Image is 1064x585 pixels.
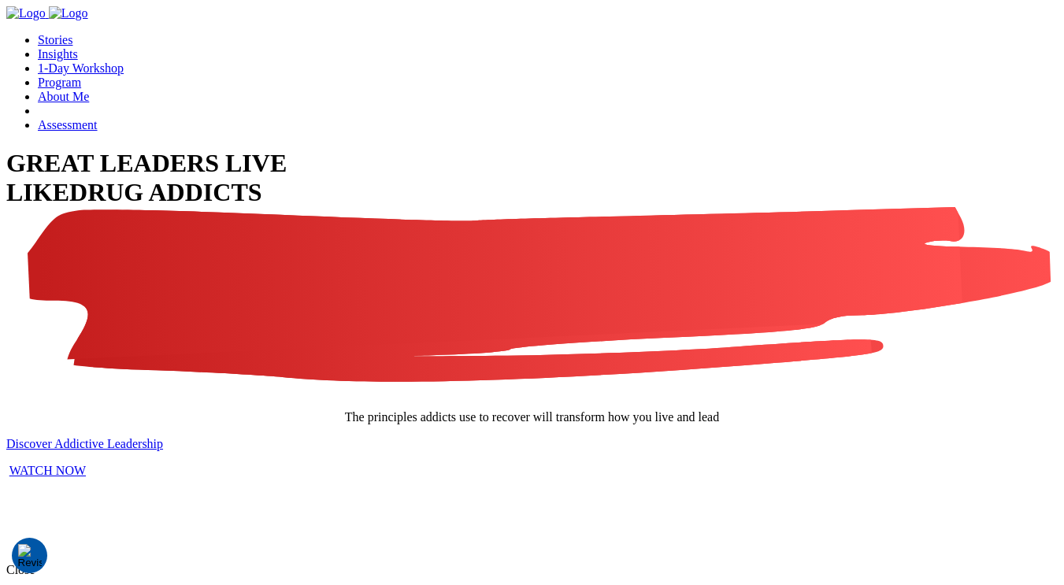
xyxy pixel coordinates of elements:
[9,464,86,477] a: WATCH NOW
[38,47,78,61] a: Insights
[18,544,42,568] img: Revisit consent button
[6,149,1058,393] h1: GREAT LEADERS LIVE LIKE
[38,90,89,103] a: About Me
[38,61,124,75] a: 1-Day Workshop
[18,544,42,568] button: Consent Preferences
[6,178,1058,393] span: DRUG ADDICTS
[38,76,81,89] a: Program
[38,118,98,131] a: Assessment
[6,6,88,20] a: Home
[345,410,719,424] span: The principles addicts use to recover will transform how you live and lead
[49,6,88,20] img: Company Logo
[6,563,35,576] span: Close
[38,33,72,46] a: Stories
[6,437,163,450] a: Discover Addictive Leadership
[6,6,46,20] img: Company Logo
[38,103,110,118] a: Contact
